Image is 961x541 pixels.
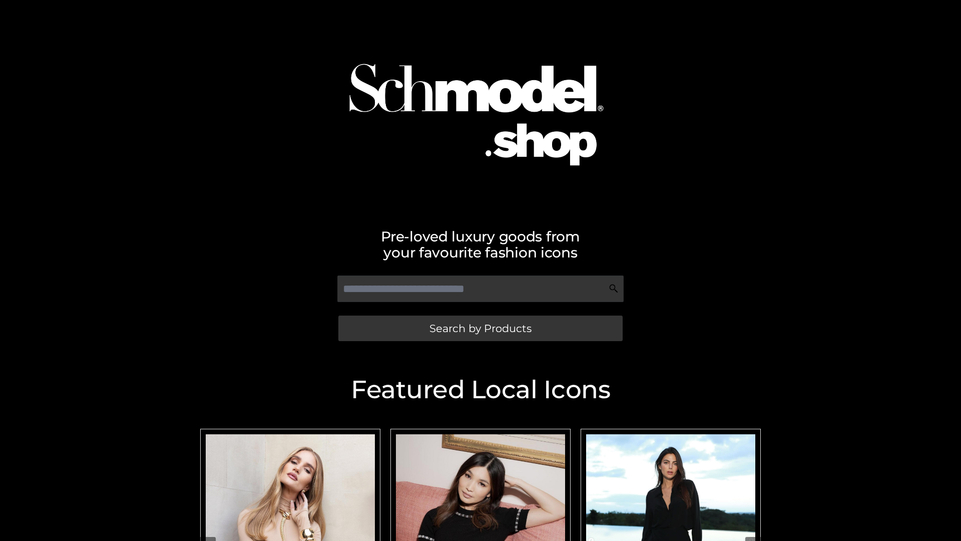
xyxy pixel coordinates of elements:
h2: Pre-loved luxury goods from your favourite fashion icons [195,228,766,260]
a: Search by Products [338,316,623,341]
img: Search Icon [609,284,619,294]
h2: Featured Local Icons​ [195,377,766,402]
span: Search by Products [429,323,532,334]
